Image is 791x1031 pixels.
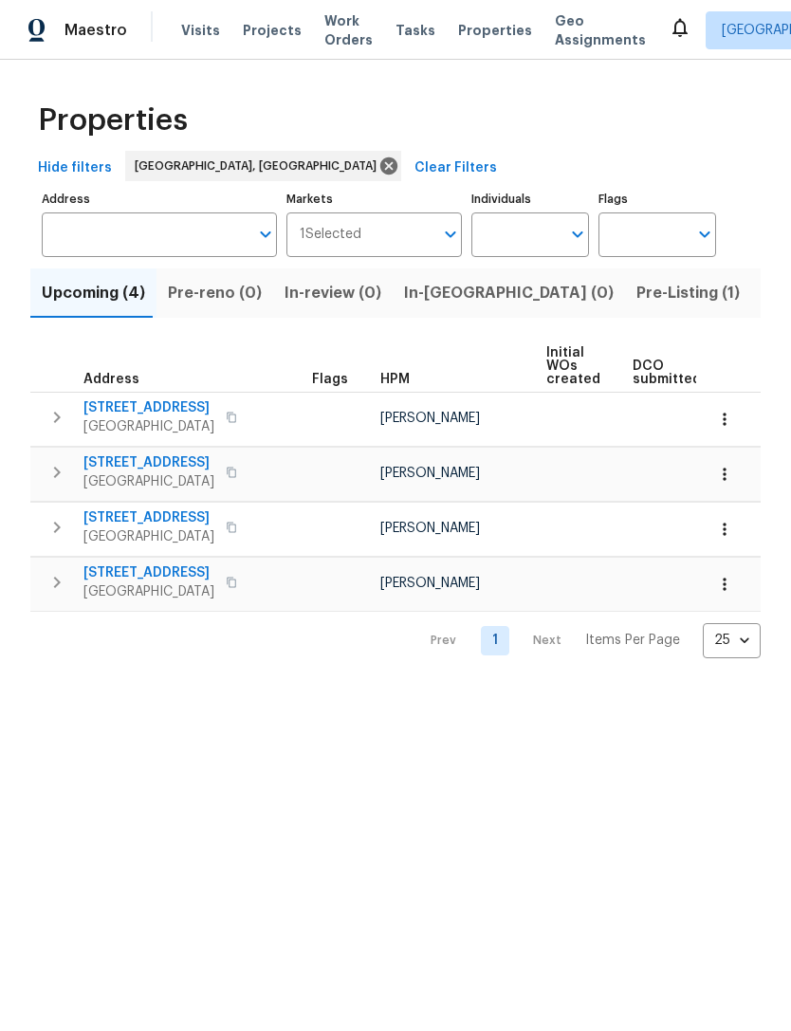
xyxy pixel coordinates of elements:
[135,156,384,175] span: [GEOGRAPHIC_DATA], [GEOGRAPHIC_DATA]
[83,398,214,417] span: [STREET_ADDRESS]
[414,156,497,180] span: Clear Filters
[285,280,381,306] span: In-review (0)
[125,151,401,181] div: [GEOGRAPHIC_DATA], [GEOGRAPHIC_DATA]
[312,373,348,386] span: Flags
[83,582,214,601] span: [GEOGRAPHIC_DATA]
[83,472,214,491] span: [GEOGRAPHIC_DATA]
[83,417,214,436] span: [GEOGRAPHIC_DATA]
[83,563,214,582] span: [STREET_ADDRESS]
[380,522,480,535] span: [PERSON_NAME]
[481,626,509,655] a: Goto page 1
[324,11,373,49] span: Work Orders
[300,227,361,243] span: 1 Selected
[38,111,188,130] span: Properties
[286,193,463,205] label: Markets
[83,373,139,386] span: Address
[691,221,718,248] button: Open
[83,527,214,546] span: [GEOGRAPHIC_DATA]
[42,193,277,205] label: Address
[546,346,600,386] span: Initial WOs created
[437,221,464,248] button: Open
[380,412,480,425] span: [PERSON_NAME]
[83,508,214,527] span: [STREET_ADDRESS]
[633,359,701,386] span: DCO submitted
[380,373,410,386] span: HPM
[703,616,761,665] div: 25
[181,21,220,40] span: Visits
[243,21,302,40] span: Projects
[404,280,614,306] span: In-[GEOGRAPHIC_DATA] (0)
[585,631,680,650] p: Items Per Page
[407,151,505,186] button: Clear Filters
[555,11,646,49] span: Geo Assignments
[38,156,112,180] span: Hide filters
[380,577,480,590] span: [PERSON_NAME]
[636,280,740,306] span: Pre-Listing (1)
[42,280,145,306] span: Upcoming (4)
[564,221,591,248] button: Open
[380,467,480,480] span: [PERSON_NAME]
[458,21,532,40] span: Properties
[30,151,120,186] button: Hide filters
[83,453,214,472] span: [STREET_ADDRESS]
[168,280,262,306] span: Pre-reno (0)
[64,21,127,40] span: Maestro
[395,24,435,37] span: Tasks
[471,193,589,205] label: Individuals
[252,221,279,248] button: Open
[598,193,716,205] label: Flags
[413,623,761,658] nav: Pagination Navigation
